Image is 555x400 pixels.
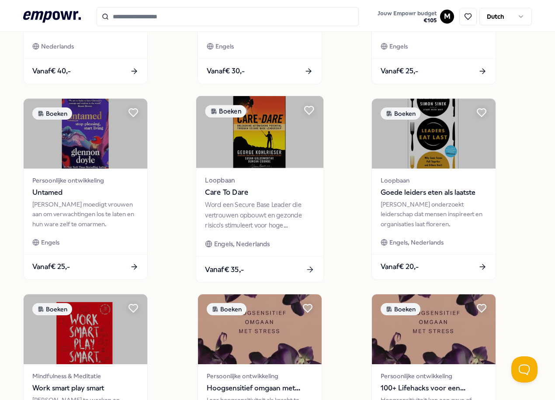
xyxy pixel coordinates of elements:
[207,371,313,381] span: Persoonlijke ontwikkeling
[41,238,59,247] span: Engels
[372,294,496,364] img: package image
[371,98,496,280] a: package imageBoekenLoopbaanGoede leiders eten als laatste[PERSON_NAME] onderzoekt leiderschap dat...
[205,263,244,275] span: Vanaf € 35,-
[32,107,72,120] div: Boeken
[440,10,454,24] button: M
[24,99,147,169] img: package image
[389,238,444,247] span: Engels, Nederlands
[214,239,270,249] span: Engels, Nederlands
[24,294,147,364] img: package image
[215,41,234,51] span: Engels
[381,303,420,315] div: Boeken
[32,187,139,198] span: Untamed
[205,105,246,117] div: Boeken
[32,200,139,229] div: [PERSON_NAME] moedigt vrouwen aan om verwachtingen los te laten en hun ware zelf te omarmen.
[198,294,322,364] img: package image
[511,356,538,383] iframe: Help Scout Beacon - Open
[32,303,72,315] div: Boeken
[381,371,487,381] span: Persoonlijke ontwikkeling
[381,200,487,229] div: [PERSON_NAME] onderzoekt leiderschap dat mensen inspireert en organisaties laat floreren.
[374,7,440,26] a: Jouw Empowr budget€105
[381,187,487,198] span: Goede leiders eten als laatste
[381,261,419,272] span: Vanaf € 20,-
[389,41,408,51] span: Engels
[32,176,139,185] span: Persoonlijke ontwikkeling
[205,175,314,185] span: Loopbaan
[378,17,437,24] span: € 105
[195,95,324,283] a: package imageBoekenLoopbaanCare To DareWord een Secure Base Leader die vertrouwen opbouwt en gezo...
[381,383,487,394] span: 100+ Lifehacks voor een eenvoudiger leven met hoogsensitiviteit
[381,66,418,77] span: Vanaf € 25,-
[207,383,313,394] span: Hoogsensitief omgaan met stress
[205,200,314,230] div: Word een Secure Base Leader die vertrouwen opbouwt en gezonde risico's stimuleert voor hoge prest...
[207,303,246,315] div: Boeken
[23,98,148,280] a: package imageBoekenPersoonlijke ontwikkelingUntamed[PERSON_NAME] moedigt vrouwen aan om verwachti...
[207,66,245,77] span: Vanaf € 30,-
[378,10,437,17] span: Jouw Empowr budget
[32,383,139,394] span: Work smart play smart
[381,107,420,120] div: Boeken
[32,66,71,77] span: Vanaf € 40,-
[97,7,359,26] input: Search for products, categories or subcategories
[205,187,314,198] span: Care To Dare
[32,261,70,272] span: Vanaf € 25,-
[372,99,496,169] img: package image
[41,41,74,51] span: Nederlands
[32,371,139,381] span: Mindfulness & Meditatie
[381,176,487,185] span: Loopbaan
[376,8,438,26] button: Jouw Empowr budget€105
[196,96,323,168] img: package image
